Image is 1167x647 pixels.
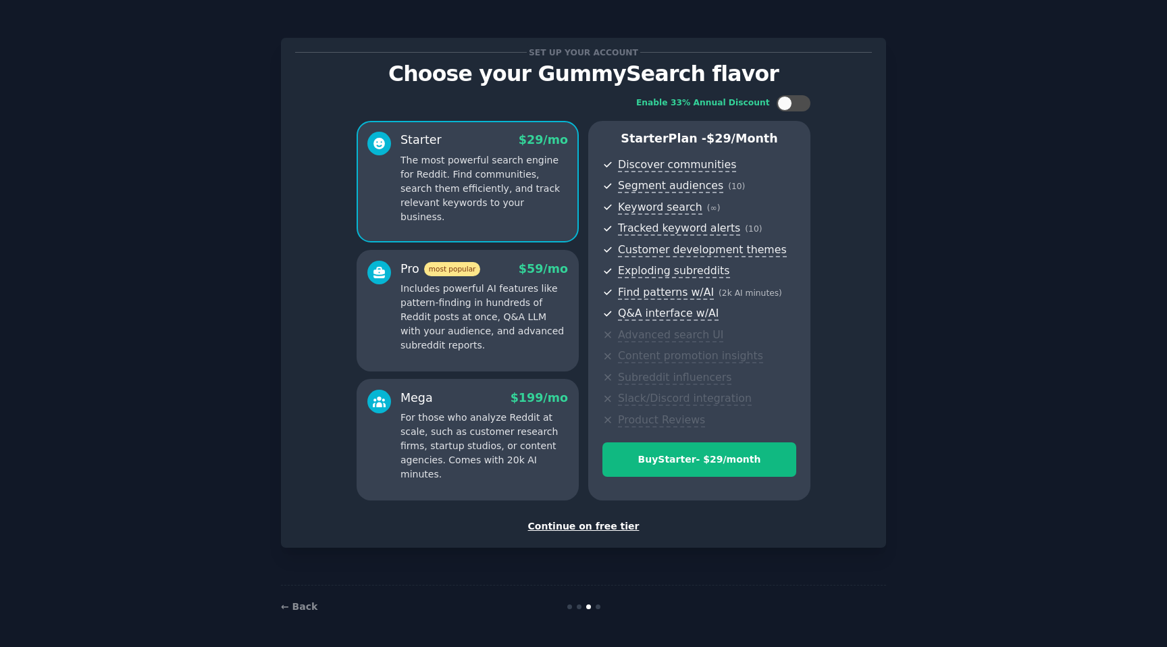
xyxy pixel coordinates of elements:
span: Advanced search UI [618,328,723,342]
div: Pro [400,261,480,278]
p: Starter Plan - [602,130,796,147]
p: Choose your GummySearch flavor [295,62,872,86]
span: Exploding subreddits [618,264,729,278]
span: Set up your account [527,45,641,59]
button: BuyStarter- $29/month [602,442,796,477]
span: ( 10 ) [728,182,745,191]
span: most popular [424,262,481,276]
div: Buy Starter - $ 29 /month [603,452,796,467]
p: The most powerful search engine for Reddit. Find communities, search them efficiently, and track ... [400,153,568,224]
span: Find patterns w/AI [618,286,714,300]
div: Continue on free tier [295,519,872,534]
span: Tracked keyword alerts [618,222,740,236]
div: Mega [400,390,433,407]
span: Product Reviews [618,413,705,428]
span: $ 59 /mo [519,262,568,276]
span: $ 29 /mo [519,133,568,147]
span: ( 2k AI minutes ) [719,288,782,298]
p: For those who analyze Reddit at scale, such as customer research firms, startup studios, or conte... [400,411,568,482]
div: Enable 33% Annual Discount [636,97,770,109]
span: Subreddit influencers [618,371,731,385]
span: ( 10 ) [745,224,762,234]
span: Segment audiences [618,179,723,193]
span: $ 199 /mo [511,391,568,405]
span: Q&A interface w/AI [618,307,719,321]
span: $ 29 /month [706,132,778,145]
a: ← Back [281,601,317,612]
span: Slack/Discord integration [618,392,752,406]
span: Keyword search [618,201,702,215]
span: Content promotion insights [618,349,763,363]
div: Starter [400,132,442,149]
span: Discover communities [618,158,736,172]
p: Includes powerful AI features like pattern-finding in hundreds of Reddit posts at once, Q&A LLM w... [400,282,568,353]
span: Customer development themes [618,243,787,257]
span: ( ∞ ) [707,203,721,213]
